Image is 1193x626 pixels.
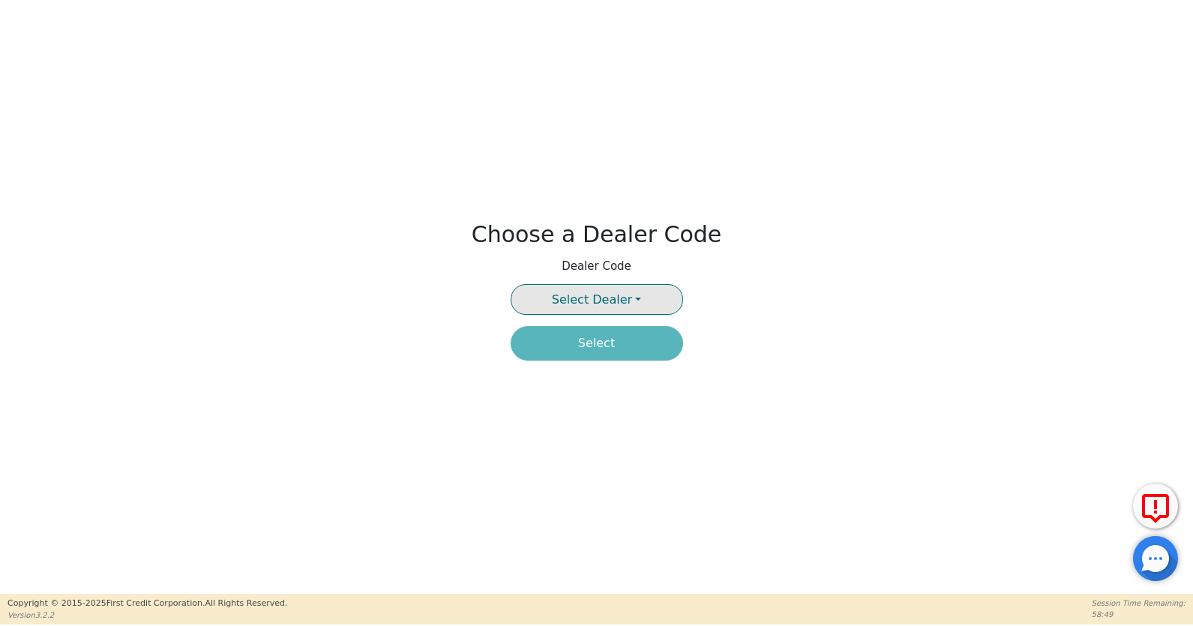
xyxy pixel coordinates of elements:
[562,259,631,273] h4: Dealer Code
[472,221,722,248] h2: Choose a Dealer Code
[7,598,287,610] p: Copyright © 2015- 2025 First Credit Corporation.
[1092,598,1186,609] p: Session Time Remaining:
[7,610,287,621] p: Version 3.2.2
[205,598,287,608] span: All Rights Reserved.
[552,292,632,307] span: Select Dealer
[1092,609,1186,620] p: 58:49
[511,284,683,315] button: Select Dealer
[1133,484,1178,529] button: Report Error to FCC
